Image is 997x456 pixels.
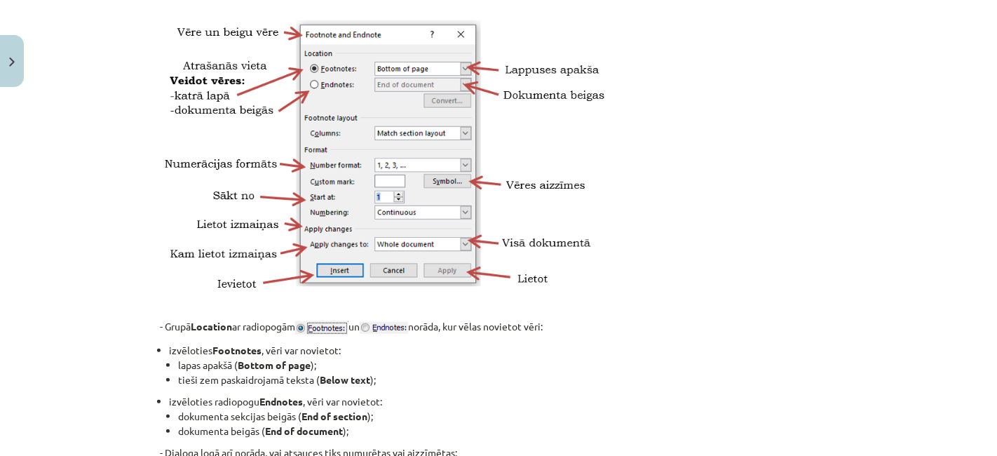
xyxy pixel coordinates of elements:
li: dokumenta beigās ( ); [178,424,837,438]
strong: Location [191,320,232,333]
strong: Bottom of page [238,358,311,371]
li: dokumenta sekcijas beigās ( ); [178,409,837,424]
img: 6 [295,321,348,335]
p: - Grupā ar radiopogām un norāda, kur vēlas novietot vēri: [160,319,837,335]
li: izvēloties , vēri var novietot: [169,343,837,387]
strong: End of section [301,410,367,422]
strong: Footnotes [212,344,262,356]
img: Attēls, kurā ir teksts, ekrānuzņēmums, cipars, fonts Apraksts ģenerēts automātiski [160,20,610,304]
strong: Endnotes [259,395,303,408]
img: 7 [360,322,408,334]
li: izvēloties radiopogu , vēri var novietot: [169,394,837,438]
li: lapas apakšā ( ); [178,358,837,373]
strong: Below text [320,373,370,386]
strong: End of document [265,424,343,437]
li: tieši zem paskaidrojamā teksta ( ); [178,373,837,387]
img: icon-close-lesson-0947bae3869378f0d4975bcd49f059093ad1ed9edebbc8119c70593378902aed.svg [9,58,15,67]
